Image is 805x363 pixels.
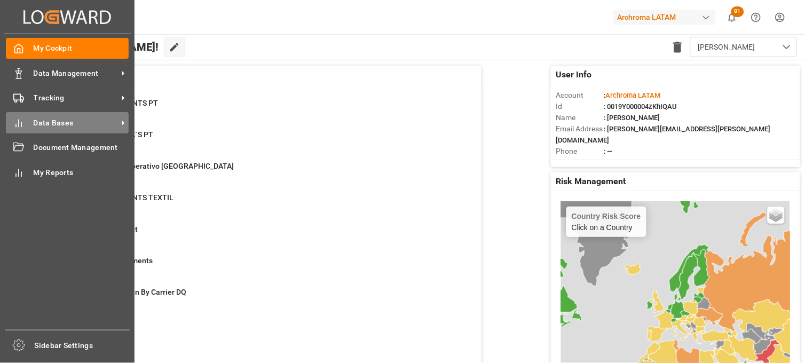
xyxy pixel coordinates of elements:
a: 48Escalated ShipmentsContainer Schema [54,255,468,278]
a: My Reports [6,162,129,183]
span: Tracking [34,92,118,104]
span: [PERSON_NAME] [698,42,755,53]
span: : [PERSON_NAME] [604,114,660,122]
a: 9CAMBIO DE ETA´S PTContainer Schema [54,129,468,152]
span: : — [604,147,613,155]
button: show 81 new notifications [720,5,744,29]
span: Data Management [34,68,118,79]
a: 671DemorasContainer Schema [54,318,468,341]
button: Help Center [744,5,768,29]
span: : [604,91,661,99]
a: 214Seguimiento Operativo [GEOGRAPHIC_DATA]Container Schema [54,161,468,183]
div: Archroma LATAM [613,10,716,25]
a: Document Management [6,137,129,158]
a: Layers [768,207,785,224]
span: Account [556,90,604,101]
span: Risk Management [556,175,626,188]
span: Phone [556,146,604,157]
span: Data Bases [34,117,118,129]
a: 0Events Not Given By Carrier DQContainer Schema [54,287,468,309]
span: My Reports [34,167,129,178]
span: Document Management [34,142,129,153]
span: : [PERSON_NAME][EMAIL_ADDRESS][PERSON_NAME][DOMAIN_NAME] [556,125,771,144]
a: My Cockpit [6,38,129,59]
span: Seguimiento Operativo [GEOGRAPHIC_DATA] [81,162,234,170]
span: My Cockpit [34,43,129,54]
span: Sidebar Settings [35,340,130,351]
a: 89TRANSSHIPMENTS TEXTILContainer Schema [54,192,468,215]
h4: Country Risk Score [572,212,641,220]
button: Archroma LATAM [613,7,720,27]
span: Hello [PERSON_NAME]! [44,37,159,57]
a: 0Customer AvientContainer Schema [54,224,468,246]
span: Name [556,112,604,123]
span: Account Type [556,157,604,168]
span: Email Address [556,123,604,135]
span: Id [556,101,604,112]
span: 81 [731,6,744,17]
span: : Shipper [604,159,631,167]
span: User Info [556,68,592,81]
a: 15TRANSSHIPMENTS PTContainer Schema [54,98,468,120]
button: open menu [690,37,797,57]
span: Archroma LATAM [606,91,661,99]
div: Click on a Country [572,212,641,232]
span: : 0019Y000004zKhIQAU [604,102,677,111]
